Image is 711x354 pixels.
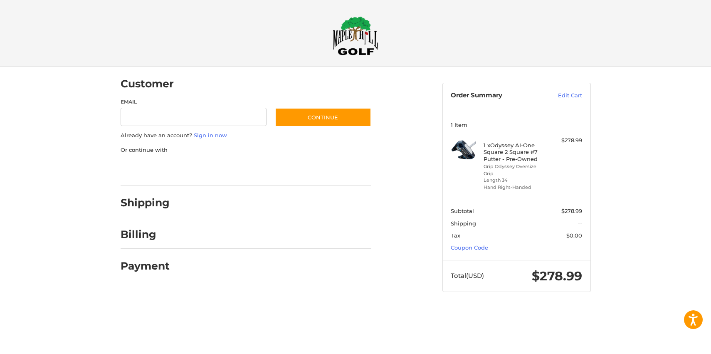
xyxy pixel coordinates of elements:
h2: Customer [121,77,174,90]
div: $278.99 [549,136,582,145]
h2: Billing [121,228,169,241]
span: -- [578,220,582,227]
span: $278.99 [532,268,582,284]
span: $0.00 [566,232,582,239]
h2: Payment [121,260,170,272]
li: Length 34 [484,177,547,184]
span: Subtotal [451,208,474,214]
a: Coupon Code [451,244,488,251]
li: Grip Odyssey Oversize Grip [484,163,547,177]
iframe: PayPal-paylater [188,162,251,177]
img: Maple Hill Golf [333,16,378,55]
button: Continue [275,108,371,127]
span: Tax [451,232,460,239]
iframe: PayPal-paypal [118,162,180,177]
h4: 1 x Odyssey AI-One Square 2 Square #7 Putter - Pre-Owned [484,142,547,162]
h3: 1 Item [451,121,582,128]
span: Shipping [451,220,476,227]
label: Email [121,98,267,106]
a: Sign in now [194,132,227,139]
span: $278.99 [561,208,582,214]
h2: Shipping [121,196,170,209]
p: Or continue with [121,146,371,154]
p: Already have an account? [121,131,371,140]
h3: Order Summary [451,92,540,100]
span: Total (USD) [451,272,484,280]
li: Hand Right-Handed [484,184,547,191]
a: Edit Cart [540,92,582,100]
iframe: PayPal-venmo [259,162,321,177]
